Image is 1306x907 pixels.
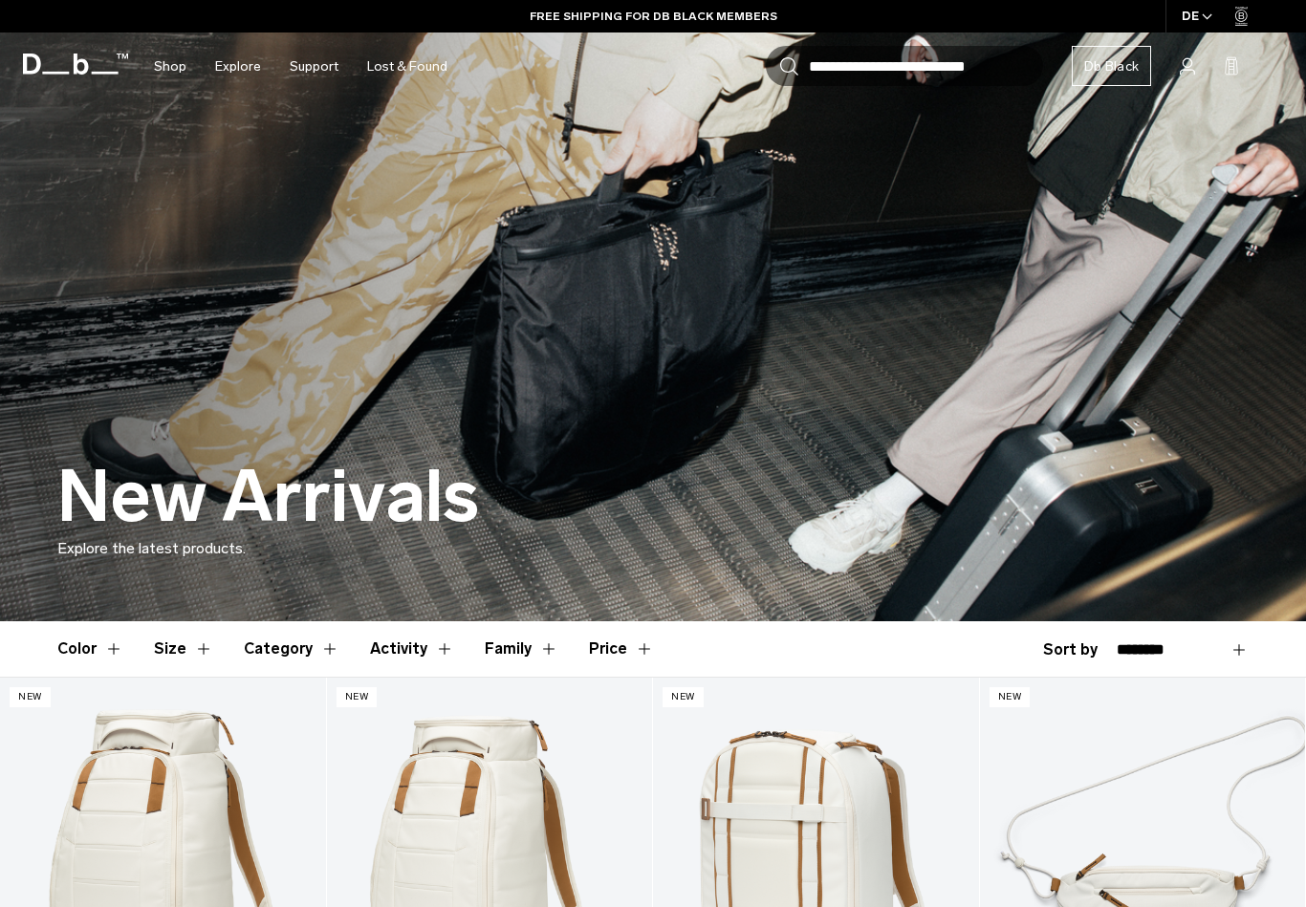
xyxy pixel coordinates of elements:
[370,621,454,677] button: Toggle Filter
[10,687,51,707] p: New
[154,32,186,100] a: Shop
[530,8,777,25] a: FREE SHIPPING FOR DB BLACK MEMBERS
[154,621,213,677] button: Toggle Filter
[57,537,1249,560] p: Explore the latest products.
[337,687,378,707] p: New
[589,621,654,677] button: Toggle Price
[244,621,339,677] button: Toggle Filter
[140,32,462,100] nav: Main Navigation
[215,32,261,100] a: Explore
[1072,46,1151,86] a: Db Black
[57,621,123,677] button: Toggle Filter
[57,458,479,537] h1: New Arrivals
[663,687,704,707] p: New
[485,621,558,677] button: Toggle Filter
[990,687,1031,707] p: New
[367,32,447,100] a: Lost & Found
[290,32,338,100] a: Support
